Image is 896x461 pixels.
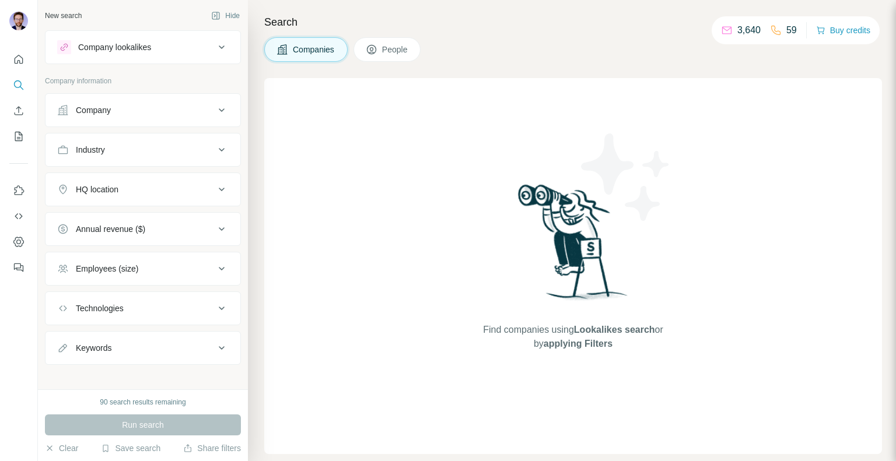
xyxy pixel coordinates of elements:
div: HQ location [76,184,118,195]
button: My lists [9,126,28,147]
img: Surfe Illustration - Stars [573,125,678,230]
h4: Search [264,14,882,30]
div: 90 search results remaining [100,397,185,407]
button: Buy credits [816,22,870,38]
button: Employees (size) [45,255,240,283]
div: New search [45,10,82,21]
div: Employees (size) [76,263,138,275]
button: Technologies [45,294,240,322]
button: Industry [45,136,240,164]
button: Dashboard [9,231,28,252]
button: Use Surfe on LinkedIn [9,180,28,201]
button: Search [9,75,28,96]
button: Hide [203,7,248,24]
p: 3,640 [737,23,761,37]
div: Company [76,104,111,116]
button: Share filters [183,442,241,454]
button: Annual revenue ($) [45,215,240,243]
button: Company lookalikes [45,33,240,61]
div: Technologies [76,302,124,314]
button: Save search [101,442,160,454]
button: Feedback [9,257,28,278]
div: Industry [76,144,105,156]
button: Enrich CSV [9,100,28,121]
button: Use Surfe API [9,206,28,227]
span: applying Filters [544,339,612,349]
button: Keywords [45,334,240,362]
div: Keywords [76,342,111,354]
p: Company information [45,76,241,86]
p: 59 [786,23,797,37]
button: Clear [45,442,78,454]
span: Companies [293,44,335,55]
span: Find companies using or by [480,323,666,351]
span: Lookalikes search [574,325,655,335]
img: Surfe Illustration - Woman searching with binoculars [513,181,634,311]
div: Company lookalikes [78,41,151,53]
button: HQ location [45,175,240,203]
button: Company [45,96,240,124]
img: Avatar [9,12,28,30]
div: Annual revenue ($) [76,223,145,235]
button: Quick start [9,49,28,70]
span: People [382,44,409,55]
